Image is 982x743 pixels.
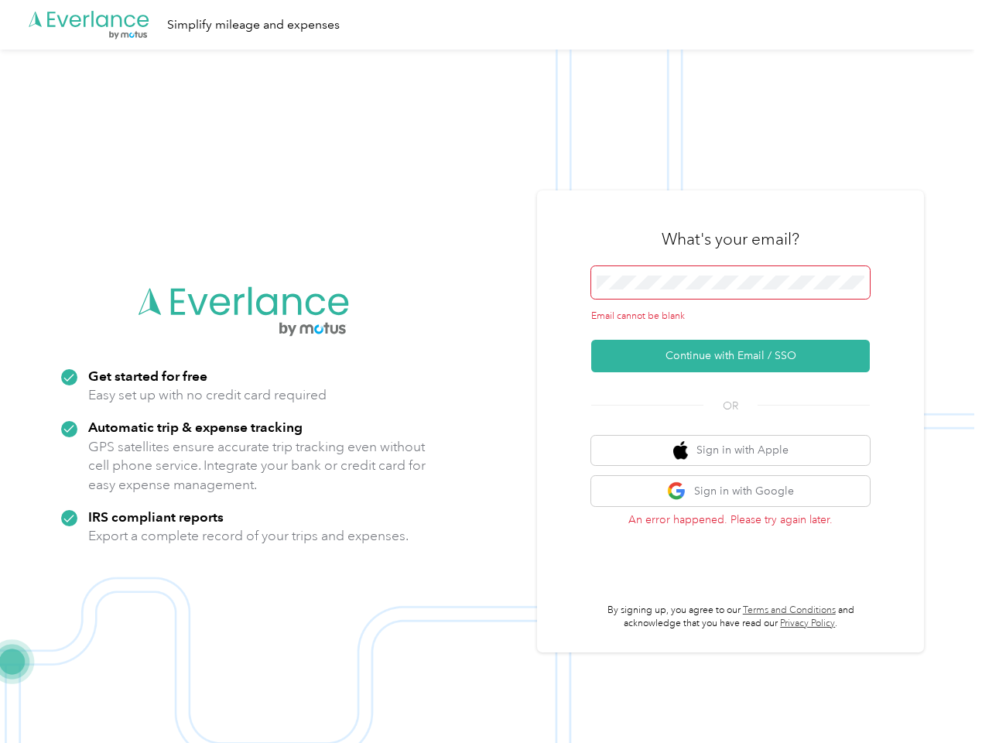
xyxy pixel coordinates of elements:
[88,526,409,546] p: Export a complete record of your trips and expenses.
[591,310,870,324] div: Email cannot be blank
[167,15,340,35] div: Simplify mileage and expenses
[88,437,426,495] p: GPS satellites ensure accurate trip tracking even without cell phone service. Integrate your bank...
[88,419,303,435] strong: Automatic trip & expense tracking
[662,228,799,250] h3: What's your email?
[743,604,836,616] a: Terms and Conditions
[591,436,870,466] button: apple logoSign in with Apple
[673,441,689,461] img: apple logo
[88,508,224,525] strong: IRS compliant reports
[591,512,870,528] p: An error happened. Please try again later.
[88,368,207,384] strong: Get started for free
[591,476,870,506] button: google logoSign in with Google
[591,604,870,631] p: By signing up, you agree to our and acknowledge that you have read our .
[591,340,870,372] button: Continue with Email / SSO
[780,618,835,629] a: Privacy Policy
[88,385,327,405] p: Easy set up with no credit card required
[667,481,686,501] img: google logo
[703,398,758,414] span: OR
